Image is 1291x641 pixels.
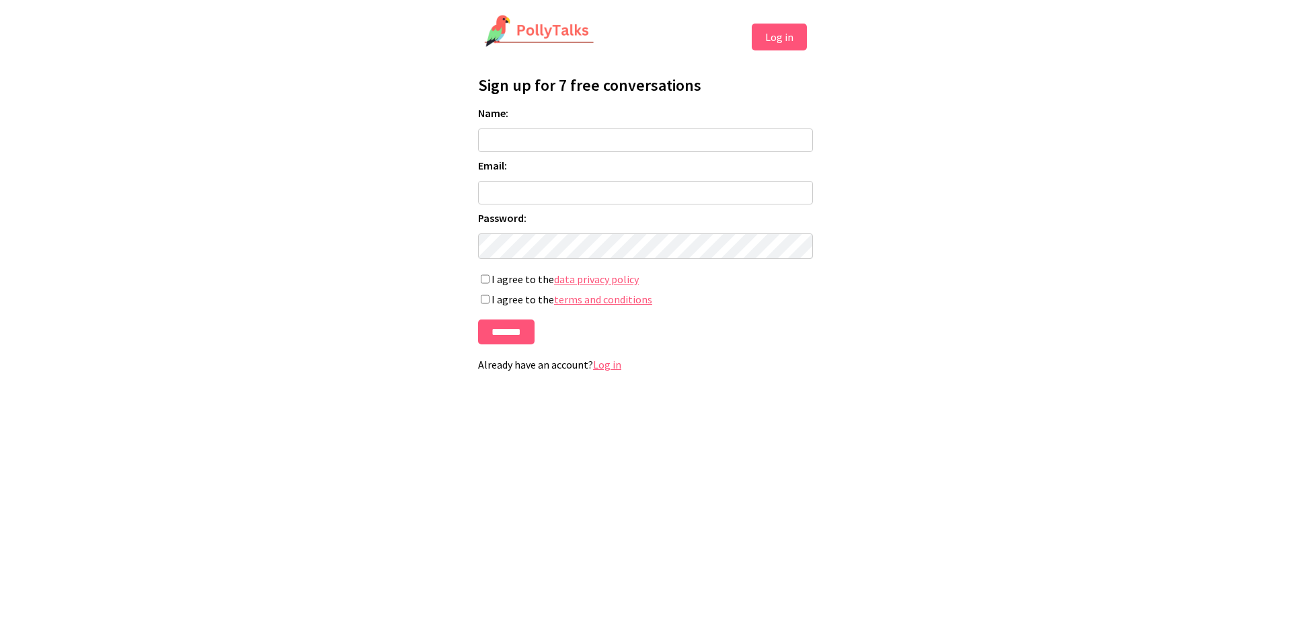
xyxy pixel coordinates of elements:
[478,272,813,286] label: I agree to the
[478,106,813,120] label: Name:
[554,293,652,306] a: terms and conditions
[752,24,807,50] button: Log in
[478,293,813,306] label: I agree to the
[478,159,813,172] label: Email:
[478,75,813,96] h1: Sign up for 7 free conversations
[478,211,813,225] label: Password:
[478,358,813,371] p: Already have an account?
[554,272,639,286] a: data privacy policy
[481,295,490,304] input: I agree to theterms and conditions
[481,274,490,284] input: I agree to thedata privacy policy
[593,358,621,371] a: Log in
[484,15,594,48] img: PollyTalks Logo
